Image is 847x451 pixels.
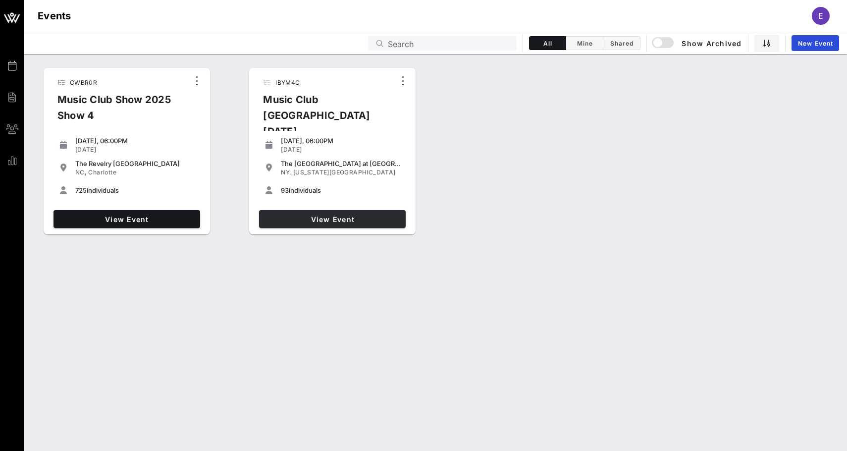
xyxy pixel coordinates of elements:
a: View Event [259,210,406,228]
span: View Event [263,215,402,224]
span: View Event [57,215,196,224]
div: The [GEOGRAPHIC_DATA] at [GEOGRAPHIC_DATA] [281,160,402,168]
div: E [812,7,830,25]
span: 725 [75,186,87,194]
button: Show Archived [653,34,742,52]
div: The Revelry [GEOGRAPHIC_DATA] [75,160,196,168]
div: [DATE] [75,146,196,154]
span: IBYM4C [275,79,300,86]
a: View Event [53,210,200,228]
span: NY, [281,169,291,176]
div: individuals [281,186,402,194]
a: New Event [792,35,839,51]
button: Mine [566,36,603,50]
span: Show Archived [653,37,741,49]
div: [DATE], 06:00PM [281,137,402,145]
span: CWBR0R [70,79,97,86]
span: Charlotte [88,169,116,176]
span: Shared [609,40,634,47]
h1: Events [38,8,71,24]
span: All [535,40,560,47]
div: Music Club [GEOGRAPHIC_DATA] [DATE] [255,92,395,147]
div: [DATE] [281,146,402,154]
button: All [529,36,566,50]
div: Music Club Show 2025 Show 4 [50,92,189,131]
button: Shared [603,36,640,50]
span: E [818,11,823,21]
div: [DATE], 06:00PM [75,137,196,145]
span: NC, [75,169,87,176]
span: [US_STATE][GEOGRAPHIC_DATA] [293,169,396,176]
div: individuals [75,186,196,194]
span: 93 [281,186,289,194]
span: Mine [572,40,597,47]
span: New Event [797,40,833,47]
